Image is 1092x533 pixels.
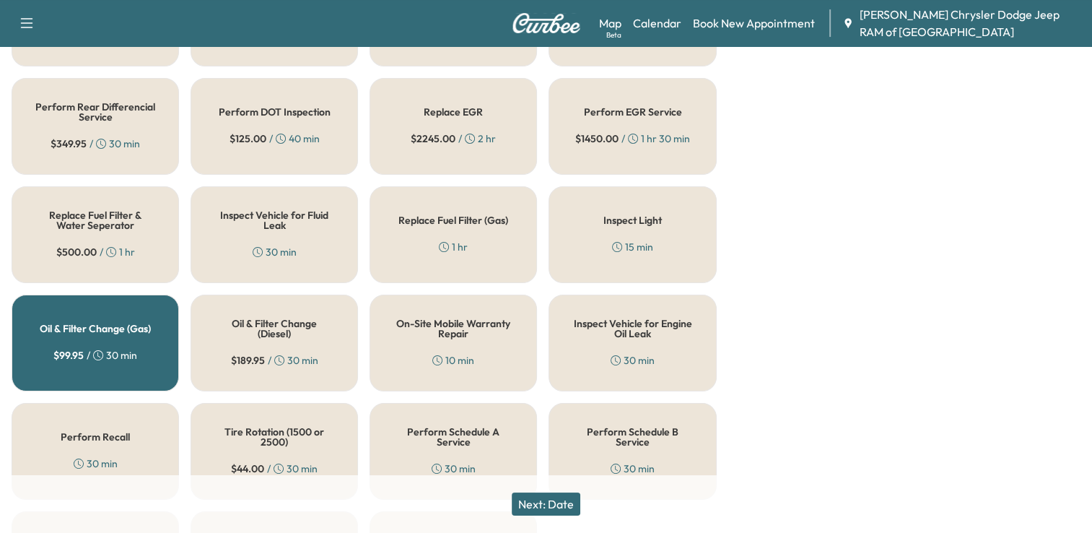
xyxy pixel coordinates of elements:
[35,102,155,122] h5: Perform Rear Differencial Service
[611,461,655,476] div: 30 min
[214,427,334,447] h5: Tire Rotation (1500 or 2500)
[53,348,137,363] div: / 30 min
[230,131,266,146] span: $ 125.00
[40,324,151,334] h5: Oil & Filter Change (Gas)
[411,131,455,146] span: $ 2245.00
[599,14,621,32] a: MapBeta
[56,245,97,259] span: $ 500.00
[439,240,468,254] div: 1 hr
[860,6,1080,40] span: [PERSON_NAME] Chrysler Dodge Jeep RAM of [GEOGRAPHIC_DATA]
[432,353,474,368] div: 10 min
[393,318,513,339] h5: On-Site Mobile Warranty Repair
[56,245,135,259] div: / 1 hr
[603,215,662,225] h5: Inspect Light
[612,240,653,254] div: 15 min
[424,107,483,117] h5: Replace EGR
[53,348,84,363] span: $ 99.95
[432,461,476,476] div: 30 min
[214,210,334,230] h5: Inspect Vehicle for Fluid Leak
[512,13,581,33] img: Curbee Logo
[253,245,297,259] div: 30 min
[230,131,320,146] div: / 40 min
[51,136,140,151] div: / 30 min
[393,427,513,447] h5: Perform Schedule A Service
[398,215,508,225] h5: Replace Fuel Filter (Gas)
[61,432,130,442] h5: Perform Recall
[572,427,692,447] h5: Perform Schedule B Service
[231,461,264,476] span: $ 44.00
[74,456,118,471] div: 30 min
[231,461,318,476] div: / 30 min
[575,131,690,146] div: / 1 hr 30 min
[219,107,331,117] h5: Perform DOT Inspection
[51,136,87,151] span: $ 349.95
[611,353,655,368] div: 30 min
[512,493,580,516] button: Next: Date
[231,353,318,368] div: / 30 min
[411,131,496,146] div: / 2 hr
[35,210,155,230] h5: Replace Fuel Filter & Water Seperator
[572,318,692,339] h5: Inspect Vehicle for Engine Oil Leak
[575,131,619,146] span: $ 1450.00
[606,30,621,40] div: Beta
[693,14,815,32] a: Book New Appointment
[633,14,681,32] a: Calendar
[214,318,334,339] h5: Oil & Filter Change (Diesel)
[584,107,682,117] h5: Perform EGR Service
[231,353,265,368] span: $ 189.95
